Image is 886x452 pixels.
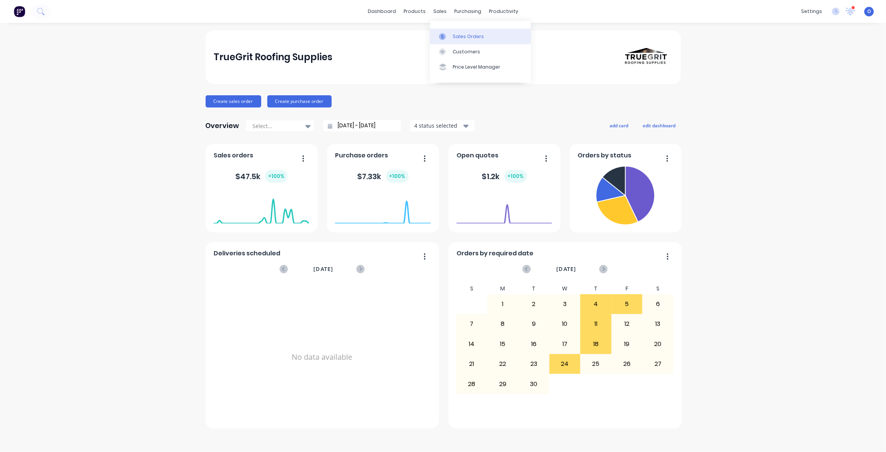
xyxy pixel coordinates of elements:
img: TrueGrit Roofing Supplies [619,30,672,84]
span: Sales orders [214,151,253,160]
div: + 100 % [265,170,287,183]
div: 2 [519,295,549,314]
span: Open quotes [457,151,498,160]
a: Customers [430,44,531,59]
button: add card [605,120,634,130]
div: 6 [643,295,673,314]
a: Price Level Manager [430,59,531,75]
div: 24 [550,354,580,373]
div: 5 [612,295,642,314]
div: 12 [612,314,642,333]
div: 1 [488,295,518,314]
div: 30 [519,374,549,393]
div: 21 [457,354,487,373]
span: O [867,8,871,15]
a: dashboard [364,6,400,17]
div: $ 1.2k [482,170,527,183]
div: 7 [457,314,487,333]
div: + 100 % [504,170,527,183]
button: Create sales order [206,95,261,107]
div: 22 [488,354,518,373]
span: Purchase orders [335,151,388,160]
div: 9 [519,314,549,333]
div: Sales Orders [453,33,484,40]
div: 16 [519,335,549,354]
a: Sales Orders [430,29,531,44]
div: Price Level Manager [453,64,500,71]
div: 25 [581,354,611,373]
div: $ 47.5k [235,170,287,183]
div: 19 [612,335,642,354]
div: W [549,283,581,294]
div: 26 [612,354,642,373]
img: Factory [14,6,25,17]
button: 4 status selected [410,120,475,131]
div: productivity [485,6,522,17]
div: 10 [550,314,580,333]
div: sales [429,6,450,17]
div: 8 [488,314,518,333]
div: 14 [457,335,487,354]
div: 23 [519,354,549,373]
div: + 100 % [386,170,409,183]
div: products [400,6,429,17]
div: 17 [550,335,580,354]
div: 28 [457,374,487,393]
div: F [611,283,643,294]
div: Customers [453,48,480,55]
div: No data available [214,283,431,431]
div: 4 status selected [414,122,462,130]
div: Overview [206,118,239,133]
div: 15 [488,335,518,354]
div: 4 [581,295,611,314]
div: 20 [643,335,673,354]
div: S [642,283,674,294]
div: 13 [643,314,673,333]
div: 27 [643,354,673,373]
button: Create purchase order [267,95,332,107]
span: [DATE] [313,265,333,273]
span: [DATE] [556,265,576,273]
div: 18 [581,335,611,354]
div: $ 7.33k [358,170,409,183]
div: S [456,283,487,294]
div: 11 [581,314,611,333]
span: Orders by status [578,151,631,160]
div: T [580,283,611,294]
div: purchasing [450,6,485,17]
div: TrueGrit Roofing Supplies [214,50,332,65]
button: edit dashboard [638,120,681,130]
div: settings [797,6,826,17]
div: T [518,283,549,294]
div: 29 [488,374,518,393]
div: 3 [550,295,580,314]
div: M [487,283,519,294]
